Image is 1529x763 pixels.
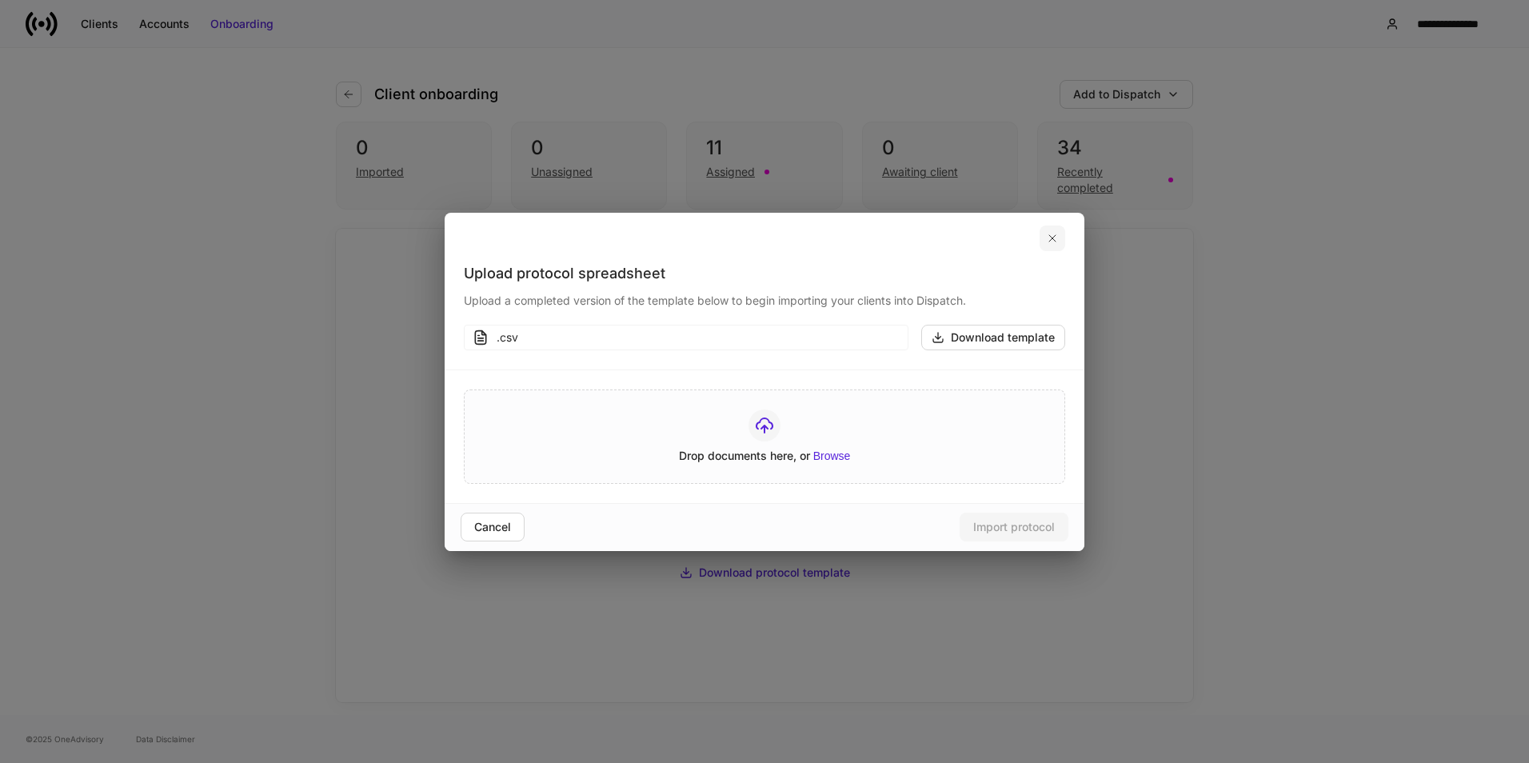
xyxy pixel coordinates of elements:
div: .csv [497,330,900,346]
div: Upload protocol spreadsheet [464,264,1065,283]
button: Browse [813,449,851,463]
div: Import protocol [973,519,1055,535]
div: Download template [951,330,1055,346]
button: Import protocol [960,513,1068,541]
button: Download template [921,325,1065,350]
div: Cancel [474,519,511,535]
button: Cancel [461,513,525,541]
div: Upload a completed version of the template below to begin importing your clients into Dispatch. [464,283,1065,309]
h5: Drop documents here, or [679,448,851,464]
